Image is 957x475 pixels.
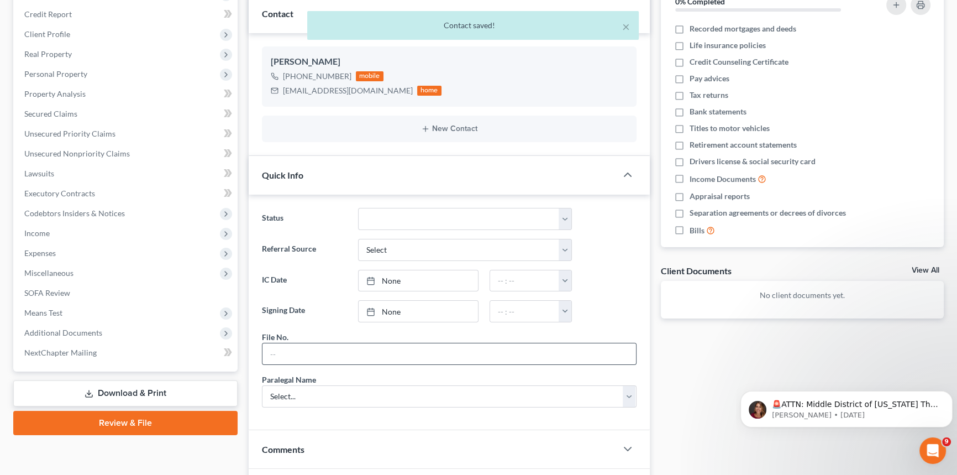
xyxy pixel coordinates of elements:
[256,208,353,230] label: Status
[271,124,628,133] button: New Contact
[256,239,353,261] label: Referral Source
[690,90,728,101] span: Tax returns
[919,437,946,464] iframe: Intercom live chat
[490,270,560,291] input: -- : --
[356,71,383,81] div: mobile
[24,288,70,297] span: SOFA Review
[15,164,238,184] a: Lawsuits
[942,437,951,446] span: 9
[690,139,797,150] span: Retirement account statements
[15,104,238,124] a: Secured Claims
[24,308,62,317] span: Means Test
[490,301,560,322] input: -- : --
[690,56,788,67] span: Credit Counseling Certificate
[24,189,95,198] span: Executory Contracts
[316,20,630,31] div: Contact saved!
[359,270,477,291] a: None
[690,174,756,185] span: Income Documents
[670,290,935,301] p: No client documents yet.
[262,343,636,364] input: --
[15,184,238,203] a: Executory Contracts
[262,331,288,343] div: File No.
[24,348,97,357] span: NextChapter Mailing
[262,444,304,455] span: Comments
[912,267,939,274] a: View All
[359,301,477,322] a: None
[24,129,115,138] span: Unsecured Priority Claims
[24,49,72,59] span: Real Property
[24,268,73,278] span: Miscellaneous
[15,343,238,363] a: NextChapter Mailing
[24,169,54,178] span: Lawsuits
[690,191,750,202] span: Appraisal reports
[262,374,316,385] div: Paralegal Name
[690,225,704,236] span: Bills
[690,73,729,84] span: Pay advices
[15,144,238,164] a: Unsecured Nonpriority Claims
[13,380,238,406] a: Download & Print
[15,124,238,144] a: Unsecured Priority Claims
[24,9,72,19] span: Credit Report
[271,55,628,69] div: [PERSON_NAME]
[417,86,441,96] div: home
[262,170,303,180] span: Quick Info
[24,149,130,158] span: Unsecured Nonpriority Claims
[15,283,238,303] a: SOFA Review
[24,89,86,98] span: Property Analysis
[256,270,353,292] label: IC Date
[690,123,770,134] span: Titles to motor vehicles
[15,84,238,104] a: Property Analysis
[690,40,766,51] span: Life insurance policies
[690,106,746,117] span: Bank statements
[283,85,413,96] div: [EMAIL_ADDRESS][DOMAIN_NAME]
[283,71,351,82] div: [PHONE_NUMBER]
[13,411,238,435] a: Review & File
[262,8,293,19] span: Contact
[24,228,50,238] span: Income
[690,156,816,167] span: Drivers license & social security card
[24,69,87,79] span: Personal Property
[690,207,846,218] span: Separation agreements or decrees of divorces
[24,328,102,337] span: Additional Documents
[622,20,630,33] button: ×
[256,300,353,322] label: Signing Date
[15,4,238,24] a: Credit Report
[24,208,125,218] span: Codebtors Insiders & Notices
[661,265,732,276] div: Client Documents
[24,248,56,258] span: Expenses
[736,368,957,445] iframe: Intercom notifications message
[24,109,77,118] span: Secured Claims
